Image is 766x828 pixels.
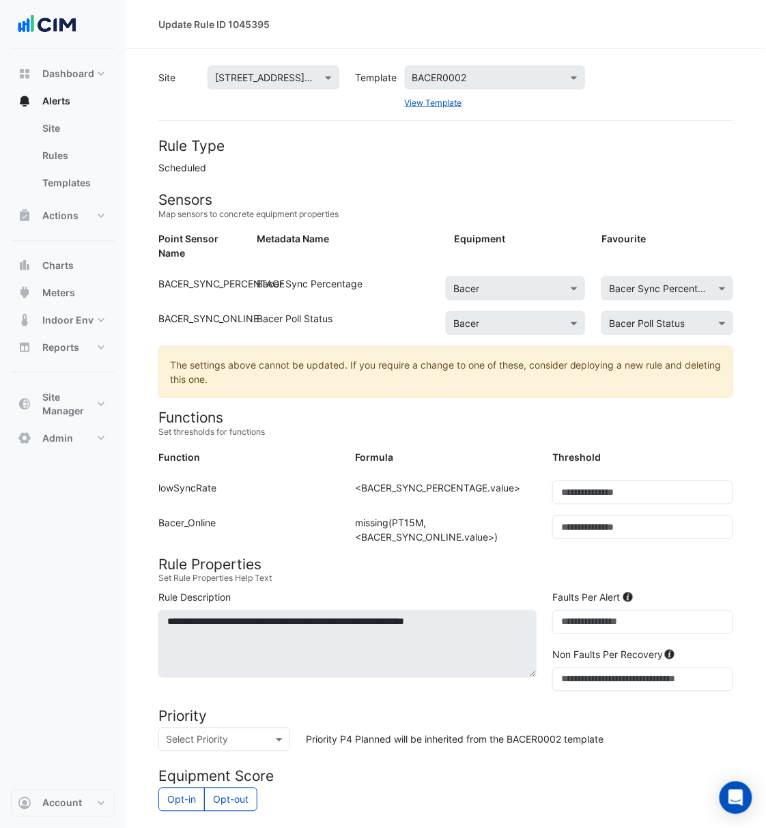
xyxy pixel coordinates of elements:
button: Charts [11,252,115,279]
app-icon: Admin [18,431,31,445]
label: Non Faults Per Recovery [552,648,663,662]
div: Alerts [11,115,115,202]
div: Bacer Poll Status [249,311,446,341]
small: Set thresholds for functions [158,426,733,438]
app-equipment-select: Select Equipment [446,276,586,300]
h4: Functions [158,409,733,426]
button: Admin [11,425,115,452]
div: Open Intercom Messenger [720,782,752,814]
strong: Threshold [552,451,601,463]
app-icon: Actions [18,209,31,223]
div: Bacer Sync Percentage [249,276,446,306]
button: Reports [11,334,115,361]
span: Site Manager [42,390,94,418]
span: Charts [42,259,74,272]
span: Reports [42,341,79,354]
span: Admin [42,431,73,445]
button: Dashboard [11,60,115,87]
h4: Rule Properties [158,556,733,573]
div: lowSyncRate [150,481,347,515]
app-icon: Indoor Env [18,313,31,327]
strong: Function [158,451,200,463]
span: Meters [42,286,75,300]
label: Rule Description [158,590,231,605]
button: Meters [11,279,115,306]
button: Indoor Env [11,306,115,334]
div: missing(PT15M, <BACER_SYNC_ONLINE.value>) [347,515,545,550]
small: Map sensors to concrete equipment properties [158,208,733,220]
h4: Priority [158,708,733,725]
div: Priority P4 Planned will be inherited from the BACER0002 template [298,728,742,752]
strong: Point Sensor Name [158,233,218,259]
app-icon: Reports [18,341,31,354]
strong: Formula [356,451,394,463]
button: Actions [11,202,115,229]
label: Template [347,66,397,109]
label: Faults Per Alert [552,590,620,605]
app-icon: Site Manager [18,397,31,411]
app-icon: Charts [18,259,31,272]
a: Templates [31,169,115,197]
app-equipment-select: Select Equipment [446,311,586,335]
h4: Equipment Score [158,768,733,785]
ngb-alert: The settings above cannot be updated. If you require a change to one of these, consider deploying... [158,346,733,398]
h4: Sensors [158,191,733,208]
a: View Template [405,98,462,108]
span: Alerts [42,94,70,108]
div: <BACER_SYNC_PERCENTAGE.value> [347,481,545,515]
app-icon: Alerts [18,94,31,108]
button: Alerts [11,87,115,115]
app-favourites-select: Select Favourite [601,276,733,300]
span: Dashboard [42,67,94,81]
label: Count rule towards calculation of equipment performance scores [158,788,205,812]
h4: Rule Type [158,137,733,154]
button: Account [11,790,115,817]
label: Do not count rule towards calculation of equipment performance scores? [204,788,257,812]
span: Actions [42,209,79,223]
a: Site [31,115,115,142]
div: BACER_SYNC_PERCENTAGE [150,276,249,306]
strong: Metadata Name [257,233,329,244]
div: Update Rule ID 1045395 [158,17,270,31]
app-icon: Meters [18,286,31,300]
div: Tooltip anchor [664,648,676,661]
label: Site [150,66,199,109]
a: Rules [31,142,115,169]
strong: Equipment [454,233,505,244]
div: BACER_SYNC_ONLINE [150,311,249,341]
span: Account [42,797,82,810]
div: Tooltip anchor [622,591,634,603]
small: Set Rule Properties Help Text [158,573,733,585]
strong: Favourite [601,233,646,244]
button: Site Manager [11,384,115,425]
app-favourites-select: Select Favourite [601,311,733,335]
app-icon: Dashboard [18,67,31,81]
img: Company Logo [16,11,78,38]
span: Indoor Env [42,313,94,327]
div: Bacer_Online [150,515,347,550]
